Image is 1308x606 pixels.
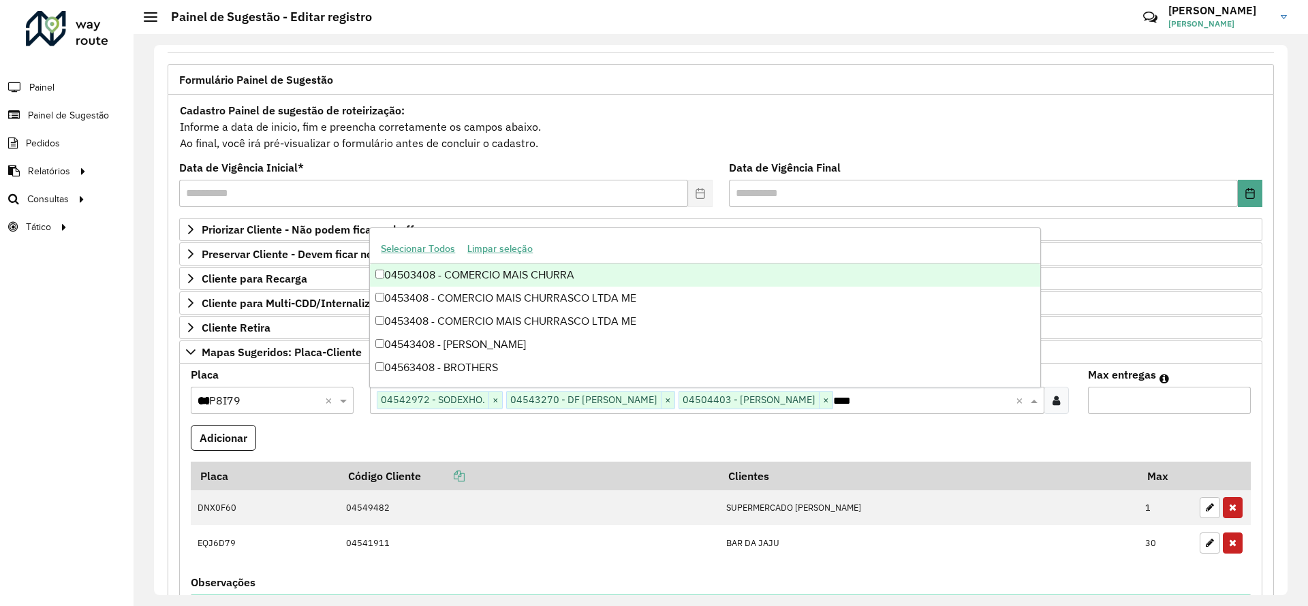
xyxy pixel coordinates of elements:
div: Informe a data de inicio, fim e preencha corretamente os campos abaixo. Ao final, você irá pré-vi... [179,101,1262,152]
td: 1 [1138,490,1193,526]
button: Choose Date [1238,180,1262,207]
span: Consultas [27,192,69,206]
span: × [488,392,502,409]
label: Placa [191,366,219,383]
span: Preservar Cliente - Devem ficar no buffer, não roteirizar [202,249,479,259]
th: Placa [191,462,339,490]
h2: Painel de Sugestão - Editar registro [157,10,372,25]
a: Mapas Sugeridos: Placa-Cliente [179,340,1262,364]
span: Formulário Painel de Sugestão [179,74,333,85]
button: Adicionar [191,425,256,451]
ng-dropdown-panel: Options list [369,227,1040,387]
div: 04563408 - BROTHERS [370,356,1040,379]
a: Copiar [421,469,465,483]
span: Cliente para Recarga [202,273,307,284]
a: Preservar Cliente - Devem ficar no buffer, não roteirizar [179,242,1262,266]
td: 04541911 [339,525,719,560]
div: 0453408 - COMERCIO MAIS CHURRASCO LTDA ME [370,287,1040,310]
th: Max [1138,462,1193,490]
td: SUPERMERCADO [PERSON_NAME] [719,490,1138,526]
span: Clear all [325,392,337,409]
span: Clear all [1016,392,1027,409]
th: Clientes [719,462,1138,490]
span: [PERSON_NAME] [1168,18,1271,30]
th: Código Cliente [339,462,719,490]
div: 04503408 - COMERCIO MAIS CHURRA [370,264,1040,287]
button: Selecionar Todos [375,238,461,259]
td: DNX0F60 [191,490,339,526]
span: Pedidos [26,136,60,150]
div: 04543408 - [PERSON_NAME] [370,333,1040,356]
span: × [819,392,832,409]
h3: [PERSON_NAME] [1168,4,1271,17]
td: 04549482 [339,490,719,526]
span: Painel de Sugestão [28,108,109,123]
button: Limpar seleção [461,238,539,259]
span: Relatórios [28,164,70,178]
span: Priorizar Cliente - Não podem ficar no buffer [202,224,424,235]
label: Observações [191,574,255,590]
span: Tático [26,220,51,234]
label: Data de Vigência Inicial [179,159,304,176]
td: EQJ6D79 [191,525,339,560]
span: 04543270 - DF [PERSON_NAME] [507,392,661,408]
span: Cliente Retira [202,322,270,333]
span: × [661,392,674,409]
a: Cliente para Recarga [179,267,1262,290]
strong: Cadastro Painel de sugestão de roteirização: [180,103,405,117]
a: Priorizar Cliente - Não podem ficar no buffer [179,218,1262,241]
td: 30 [1138,525,1193,560]
span: 04542972 - SODEXHO. [377,392,488,408]
div: 0453408 - COMERCIO MAIS CHURRASCO LTDA ME [370,310,1040,333]
span: Painel [29,80,54,95]
em: Máximo de clientes que serão colocados na mesma rota com os clientes informados [1159,373,1169,384]
label: Data de Vigência Final [729,159,841,176]
span: Cliente para Multi-CDD/Internalização [202,298,394,308]
label: Max entregas [1088,366,1156,383]
a: Cliente Retira [179,316,1262,339]
a: Cliente para Multi-CDD/Internalização [179,291,1262,315]
span: Mapas Sugeridos: Placa-Cliente [202,347,362,357]
span: 04504403 - [PERSON_NAME] [679,392,819,408]
a: Contato Rápido [1136,3,1165,32]
td: BAR DA JAJU [719,525,1138,560]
